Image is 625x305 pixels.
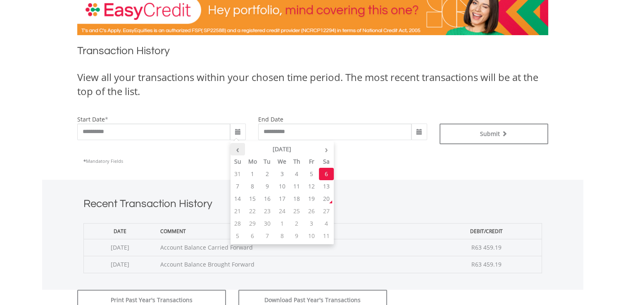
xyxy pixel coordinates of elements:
[431,223,542,239] th: Debit/Credit
[245,155,260,168] th: Mo
[245,180,260,193] td: 8
[304,230,319,242] td: 10
[83,196,542,215] h1: Recent Transaction History
[156,223,431,239] th: Comment
[289,217,304,230] td: 2
[156,256,431,273] td: Account Balance Brought Forward
[231,143,245,155] th: ‹
[275,230,290,242] td: 8
[304,205,319,217] td: 26
[231,193,245,205] td: 14
[319,168,334,180] td: 6
[260,230,275,242] td: 7
[440,124,548,144] button: Submit
[289,205,304,217] td: 25
[304,155,319,168] th: Fr
[231,180,245,193] td: 7
[83,239,156,256] td: [DATE]
[156,239,431,256] td: Account Balance Carried Forward
[275,168,290,180] td: 3
[258,115,283,123] label: end date
[260,193,275,205] td: 16
[289,230,304,242] td: 9
[245,205,260,217] td: 22
[231,155,245,168] th: Su
[245,230,260,242] td: 6
[319,180,334,193] td: 13
[83,223,156,239] th: Date
[245,168,260,180] td: 1
[275,217,290,230] td: 1
[319,230,334,242] td: 11
[83,256,156,273] td: [DATE]
[289,193,304,205] td: 18
[260,217,275,230] td: 30
[304,193,319,205] td: 19
[275,180,290,193] td: 10
[319,205,334,217] td: 27
[231,217,245,230] td: 28
[83,158,123,164] span: Mandatory Fields
[319,143,334,155] th: ›
[289,180,304,193] td: 11
[245,217,260,230] td: 29
[304,217,319,230] td: 3
[245,143,319,155] th: [DATE]
[275,193,290,205] td: 17
[471,260,501,268] span: R63 459.19
[260,205,275,217] td: 23
[319,193,334,205] td: 20
[231,205,245,217] td: 21
[304,180,319,193] td: 12
[77,70,548,99] div: View all your transactions within your chosen time period. The most recent transactions will be a...
[231,168,245,180] td: 31
[231,230,245,242] td: 5
[471,243,501,251] span: R63 459.19
[289,155,304,168] th: Th
[77,43,548,62] h1: Transaction History
[275,155,290,168] th: We
[77,115,105,123] label: start date
[260,155,275,168] th: Tu
[260,168,275,180] td: 2
[319,155,334,168] th: Sa
[319,217,334,230] td: 4
[260,180,275,193] td: 9
[289,168,304,180] td: 4
[275,205,290,217] td: 24
[245,193,260,205] td: 15
[304,168,319,180] td: 5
